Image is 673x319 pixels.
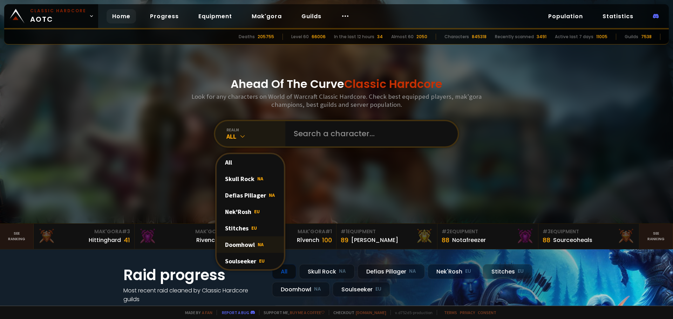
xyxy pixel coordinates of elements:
[472,34,487,40] div: 845318
[240,228,332,235] div: Mak'Gora
[144,9,184,23] a: Progress
[202,310,212,315] a: a fan
[553,236,592,244] div: Sourceoheals
[543,9,589,23] a: Population
[296,9,327,23] a: Guilds
[334,34,374,40] div: In the last 12 hours
[222,310,249,315] a: Report a bug
[325,228,332,235] span: # 1
[336,224,437,249] a: #1Equipment89[PERSON_NAME]
[351,236,398,244] div: [PERSON_NAME]
[444,34,469,40] div: Characters
[290,310,325,315] a: Buy me a coffee
[344,76,442,92] span: Classic Hardcore
[356,310,386,315] a: [DOMAIN_NAME]
[437,224,538,249] a: #2Equipment88Notafreezer
[299,264,355,279] div: Skull Rock
[428,264,480,279] div: Nek'Rosh
[537,34,546,40] div: 3491
[193,9,238,23] a: Equipment
[272,282,330,297] div: Doomhowl
[89,236,121,244] div: Hittinghard
[375,286,381,293] small: EU
[257,175,263,182] span: NA
[339,268,346,275] small: NA
[269,192,275,198] span: NA
[123,264,264,286] h1: Raid progress
[543,228,551,235] span: # 3
[30,8,86,14] small: Classic Hardcore
[258,241,264,248] span: NA
[597,9,639,23] a: Statistics
[641,34,652,40] div: 7538
[239,34,255,40] div: Deaths
[329,310,386,315] span: Checkout
[291,34,309,40] div: Level 60
[358,264,425,279] div: Defias Pillager
[124,235,130,245] div: 41
[390,310,433,315] span: v. d752d5 - production
[333,282,390,297] div: Soulseeker
[217,203,284,220] div: Nek'Rosh
[465,268,471,275] small: EU
[555,34,593,40] div: Active last 7 days
[217,253,284,269] div: Soulseeker
[254,208,260,215] span: EU
[122,228,130,235] span: # 3
[189,92,484,109] h3: Look for any characters on World of Warcraft Classic Hardcore. Check best equipped players, mak'g...
[538,224,639,249] a: #3Equipment88Sourceoheals
[123,286,264,304] h4: Most recent raid cleaned by Classic Hardcore guilds
[217,236,284,253] div: Doomhowl
[409,268,416,275] small: NA
[290,121,449,146] input: Search a character...
[442,228,450,235] span: # 2
[452,236,486,244] div: Notafreezer
[478,310,496,315] a: Consent
[4,4,98,28] a: Classic HardcoreAOTC
[297,236,319,244] div: Rîvench
[34,224,135,249] a: Mak'Gora#3Hittinghard41
[38,228,130,235] div: Mak'Gora
[259,258,265,264] span: EU
[236,224,336,249] a: Mak'Gora#1Rîvench100
[251,225,257,231] span: EU
[625,34,638,40] div: Guilds
[639,224,673,249] a: Seeranking
[543,235,550,245] div: 88
[123,304,169,312] a: See all progress
[442,228,534,235] div: Equipment
[312,34,326,40] div: 66006
[139,228,231,235] div: Mak'Gora
[518,268,524,275] small: EU
[217,187,284,203] div: Defias Pillager
[442,235,449,245] div: 88
[196,236,218,244] div: Rivench
[30,8,86,25] span: AOTC
[314,286,321,293] small: NA
[231,76,442,92] h1: Ahead Of The Curve
[341,235,348,245] div: 89
[444,310,457,315] a: Terms
[258,34,274,40] div: 205755
[217,171,284,187] div: Skull Rock
[543,228,635,235] div: Equipment
[217,154,284,171] div: All
[341,228,433,235] div: Equipment
[483,264,532,279] div: Stitches
[341,228,347,235] span: # 1
[322,235,332,245] div: 100
[246,9,287,23] a: Mak'gora
[107,9,136,23] a: Home
[226,132,285,140] div: All
[377,34,383,40] div: 34
[135,224,236,249] a: Mak'Gora#2Rivench100
[460,310,475,315] a: Privacy
[272,264,296,279] div: All
[181,310,212,315] span: Made by
[495,34,534,40] div: Recently scanned
[391,34,414,40] div: Almost 60
[226,127,285,132] div: realm
[217,220,284,236] div: Stitches
[596,34,607,40] div: 11005
[259,310,325,315] span: Support me,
